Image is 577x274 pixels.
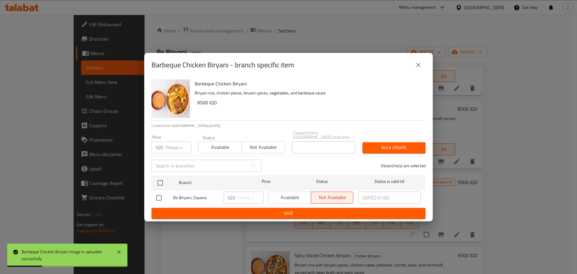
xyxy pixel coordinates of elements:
[151,160,248,172] input: Search in branches
[151,60,294,70] h2: Barbeque Chicken Biryani - branch specific item
[156,144,163,151] p: IQD
[197,98,421,107] h6: 9500 IQD
[201,143,239,152] span: Available
[173,194,219,202] span: Bs Biryani, Zayona
[151,208,426,219] button: Save
[166,141,191,153] input: Please enter price
[246,178,286,185] span: Price
[228,194,235,201] p: IQD
[362,142,426,153] button: Bulk update
[156,210,421,217] span: Save
[244,143,282,152] span: Not available
[381,163,426,169] p: 0 branche(s) are selected
[22,248,111,262] div: Barbeque Chicken Biryani image is uploaded succesfully
[195,79,421,88] h6: Barbeque Chicken Biryani
[198,141,242,153] button: Available
[179,179,241,186] span: Branch
[151,79,190,118] img: Barbeque Chicken Biryani
[367,144,421,152] span: Bulk update
[241,141,285,153] button: Not available
[358,178,421,185] span: Status is valid till
[195,89,421,97] p: Biryani rice, chicken pieces, biryani spices, vegetables, and barbeque sauce
[291,178,353,185] span: Status
[411,58,426,72] button: close
[238,192,264,204] input: Please enter price
[151,123,426,128] p: Current time in [GEOGRAPHIC_DATA] is [DATE]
